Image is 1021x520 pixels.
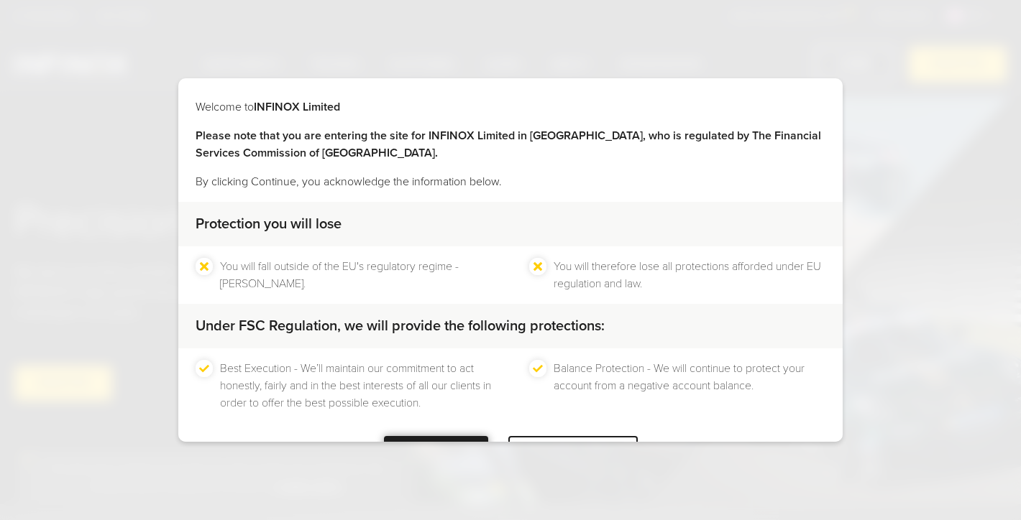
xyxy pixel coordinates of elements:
[384,436,488,471] div: CONTINUE
[554,360,825,412] li: Balance Protection - We will continue to protect your account from a negative account balance.
[508,436,638,471] div: LEAVE WEBSITE
[554,258,825,292] li: You will therefore lose all protections afforded under EU regulation and law.
[196,215,342,233] strong: Protection you will lose
[220,360,492,412] li: Best Execution - We’ll maintain our commitment to act honestly, fairly and in the best interests ...
[220,258,492,292] li: You will fall outside of the EU's regulatory regime - [PERSON_NAME].
[196,98,825,116] p: Welcome to
[196,317,605,335] strong: Under FSC Regulation, we will provide the following protections:
[196,173,825,190] p: By clicking Continue, you acknowledge the information below.
[254,100,340,114] strong: INFINOX Limited
[196,129,821,160] strong: Please note that you are entering the site for INFINOX Limited in [GEOGRAPHIC_DATA], who is regul...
